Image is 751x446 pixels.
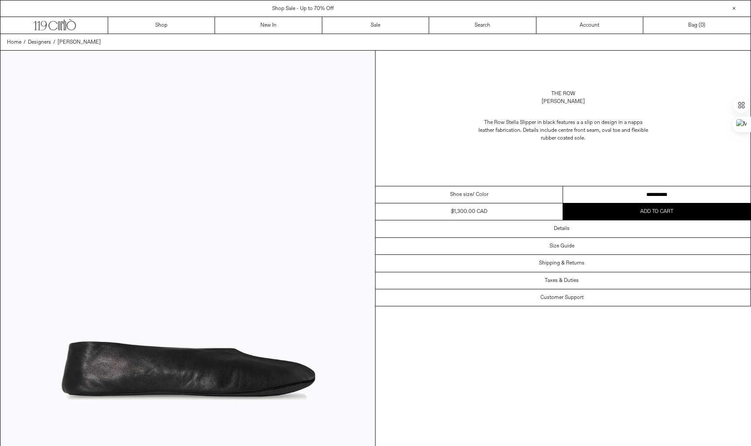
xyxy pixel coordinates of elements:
a: Home [7,38,21,46]
a: Sale [322,17,429,34]
span: / [53,38,55,46]
h3: Customer Support [540,295,584,301]
a: Search [429,17,536,34]
span: 0 [700,22,703,29]
h3: Taxes & Duties [545,278,579,284]
a: [PERSON_NAME] [58,38,101,46]
h3: Shipping & Returns [539,260,584,266]
div: [PERSON_NAME] [542,98,585,106]
span: Shoe size [450,191,472,199]
span: ) [700,21,705,29]
span: Designers [28,39,51,46]
a: New In [215,17,322,34]
a: Bag () [643,17,750,34]
span: Home [7,39,21,46]
span: / [24,38,26,46]
h3: Details [554,226,570,232]
span: [PERSON_NAME] [58,39,101,46]
span: Add to cart [640,208,673,215]
div: $1,300.00 CAD [451,208,487,216]
span: / Color [472,191,488,199]
h3: Size Guide [550,243,574,249]
a: The Row [551,90,575,98]
a: Shop [108,17,215,34]
a: Account [536,17,643,34]
p: The Row Stella Slipper in black features a a slip on design in a nappa leather fabrication. Detai... [476,114,650,147]
a: Designers [28,38,51,46]
button: Add to cart [563,203,751,220]
a: Shop Sale - Up to 70% Off [272,5,334,12]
